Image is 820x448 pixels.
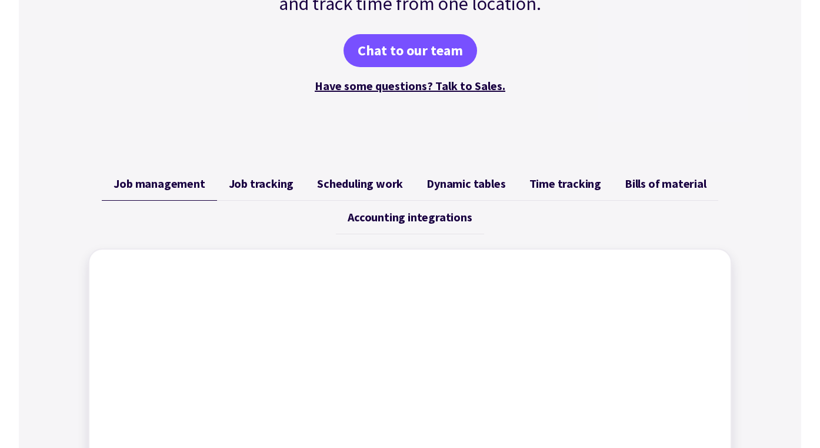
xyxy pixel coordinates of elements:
span: Accounting integrations [348,210,472,224]
span: Job tracking [229,177,294,191]
span: Bills of material [625,177,706,191]
iframe: Chat Widget [614,321,820,448]
span: Scheduling work [317,177,403,191]
a: Chat to our team [344,34,477,67]
span: Job management [114,177,205,191]
span: Time tracking [529,177,601,191]
a: Have some questions? Talk to Sales. [315,78,505,93]
span: Dynamic tables [426,177,505,191]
